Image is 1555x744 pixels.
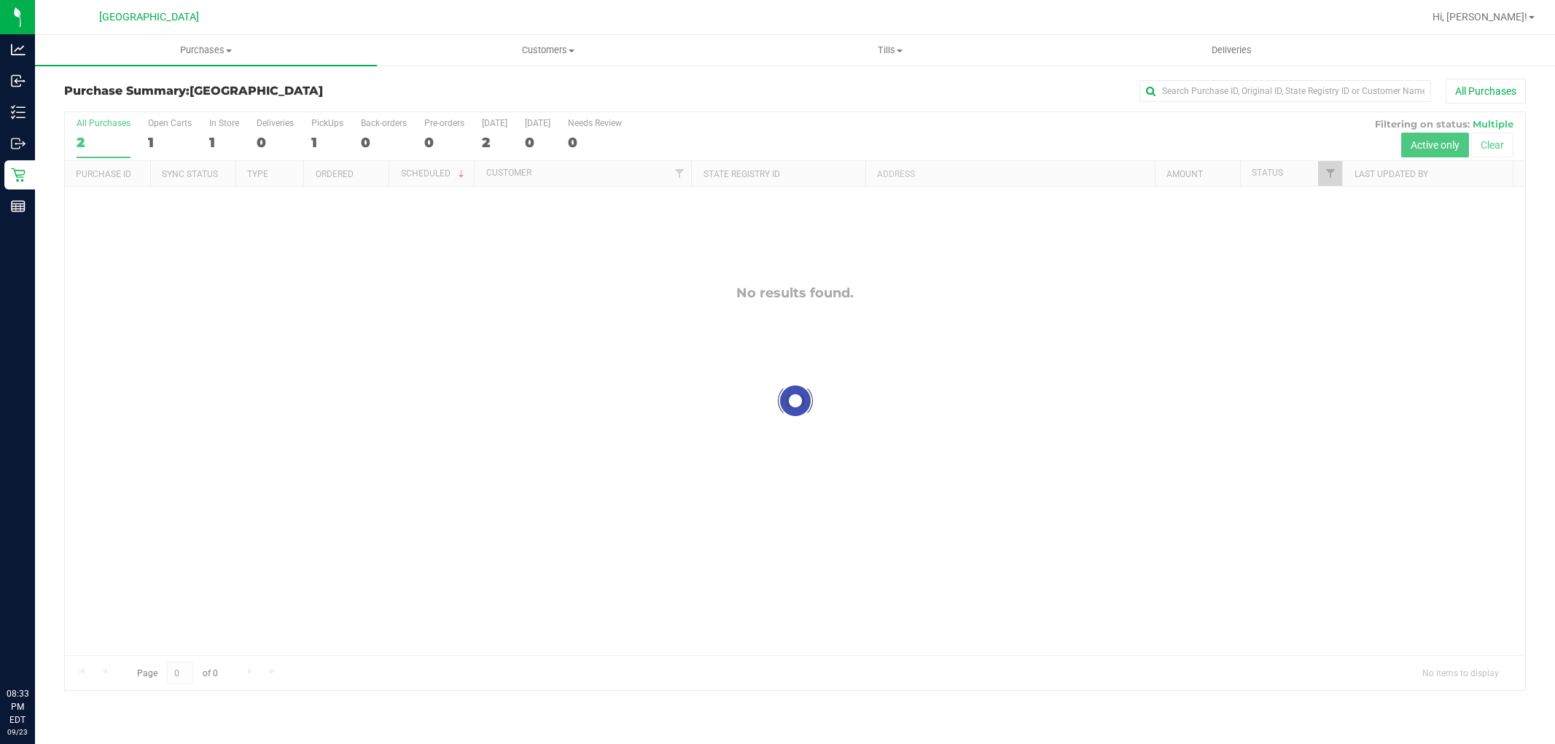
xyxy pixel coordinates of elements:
[35,35,377,66] a: Purchases
[35,44,377,57] span: Purchases
[719,35,1061,66] a: Tills
[11,42,26,57] inline-svg: Analytics
[11,168,26,182] inline-svg: Retail
[11,136,26,151] inline-svg: Outbound
[99,11,199,23] span: [GEOGRAPHIC_DATA]
[1139,80,1431,102] input: Search Purchase ID, Original ID, State Registry ID or Customer Name...
[11,74,26,88] inline-svg: Inbound
[720,44,1060,57] span: Tills
[378,44,718,57] span: Customers
[1446,79,1526,103] button: All Purchases
[64,85,551,98] h3: Purchase Summary:
[1433,11,1527,23] span: Hi, [PERSON_NAME]!
[11,199,26,214] inline-svg: Reports
[11,105,26,120] inline-svg: Inventory
[190,84,323,98] span: [GEOGRAPHIC_DATA]
[377,35,719,66] a: Customers
[7,687,28,727] p: 08:33 PM EDT
[15,627,58,671] iframe: Resource center
[1192,44,1271,57] span: Deliveries
[1061,35,1403,66] a: Deliveries
[7,727,28,737] p: 09/23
